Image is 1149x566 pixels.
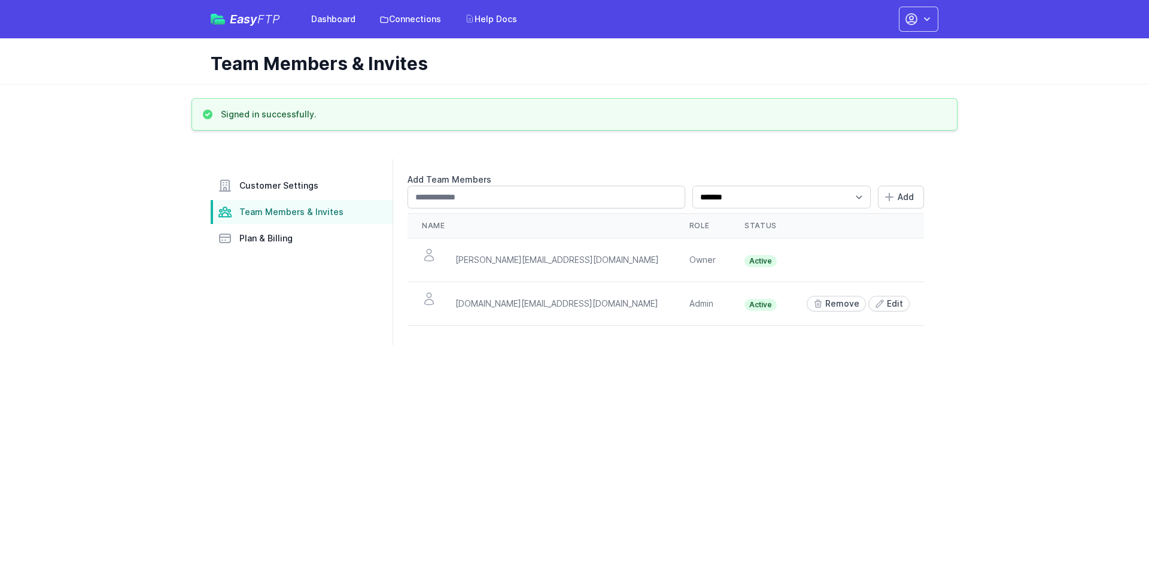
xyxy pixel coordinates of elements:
[211,14,225,25] img: easyftp_logo.png
[458,8,524,30] a: Help Docs
[868,296,910,311] a: Edit
[239,206,344,218] span: Team Members & Invites
[744,299,777,311] span: Active
[239,180,318,192] span: Customer Settings
[221,108,317,120] h3: Signed in successfully.
[730,214,792,238] th: Status
[239,232,293,244] span: Plan & Billing
[455,254,659,266] div: [PERSON_NAME][EMAIL_ADDRESS][DOMAIN_NAME]
[675,214,731,238] th: Role
[372,8,448,30] a: Connections
[211,174,393,198] a: Customer Settings
[898,191,914,203] span: Add
[744,255,777,267] span: Active
[455,298,658,310] div: [DOMAIN_NAME][EMAIL_ADDRESS][DOMAIN_NAME]
[257,12,280,26] span: FTP
[675,282,731,326] td: Admin
[211,226,393,250] a: Plan & Billing
[878,186,924,208] button: Add
[230,13,280,25] span: Easy
[408,214,675,238] th: Name
[211,53,929,74] h1: Team Members & Invites
[675,238,731,282] td: Owner
[304,8,363,30] a: Dashboard
[211,200,393,224] a: Team Members & Invites
[211,13,280,25] a: EasyFTP
[408,174,924,186] label: Add Team Members
[807,296,866,311] a: Remove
